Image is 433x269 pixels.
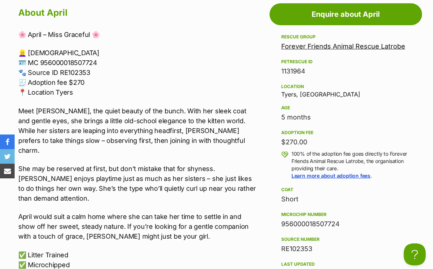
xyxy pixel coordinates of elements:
img: adchoices.png [105,1,109,5]
div: Last updated [281,261,410,267]
h2: About April [18,5,257,21]
a: Enquire about April [270,3,422,25]
p: 🌸 April – Miss Graceful 🌸 [18,30,257,39]
div: Tyers, [GEOGRAPHIC_DATA] [281,82,410,98]
div: Age [281,105,410,111]
p: April would suit a calm home where she can take her time to settle in and show off her sweet, ste... [18,212,257,241]
p: 100% of the adoption fee goes directly to Forever Friends Animal Rescue Latrobe, the organisation... [291,150,410,179]
div: RE102353 [281,244,410,254]
div: 5 months [281,112,410,122]
div: Location [281,84,410,90]
a: Learn more about adoption fees [291,173,370,179]
div: Adoption fee [281,130,410,136]
div: Microchip number [281,212,410,217]
div: Coat [281,187,410,193]
div: PetRescue ID [281,59,410,65]
div: Short [281,194,410,204]
div: Rescue group [281,34,410,40]
p: 👱‍♀️ [DEMOGRAPHIC_DATA] 🪪 MC 956000018507724 🐾 Source ID RE102353 🧾 Adoption fee $270 📍 Location ... [18,48,257,97]
p: She may be reserved at first, but don’t mistake that for shyness. [PERSON_NAME] enjoys playtime j... [18,164,257,203]
div: Source number [281,236,410,242]
div: $270.00 [281,137,410,147]
p: Meet [PERSON_NAME], the quiet beauty of the bunch. With her sleek coat and gentle eyes, she bring... [18,106,257,155]
iframe: Help Scout Beacon - Open [404,243,426,265]
div: 956000018507724 [281,219,410,229]
div: 1131964 [281,66,410,76]
a: Forever Friends Animal Rescue Latrobe [281,42,405,50]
